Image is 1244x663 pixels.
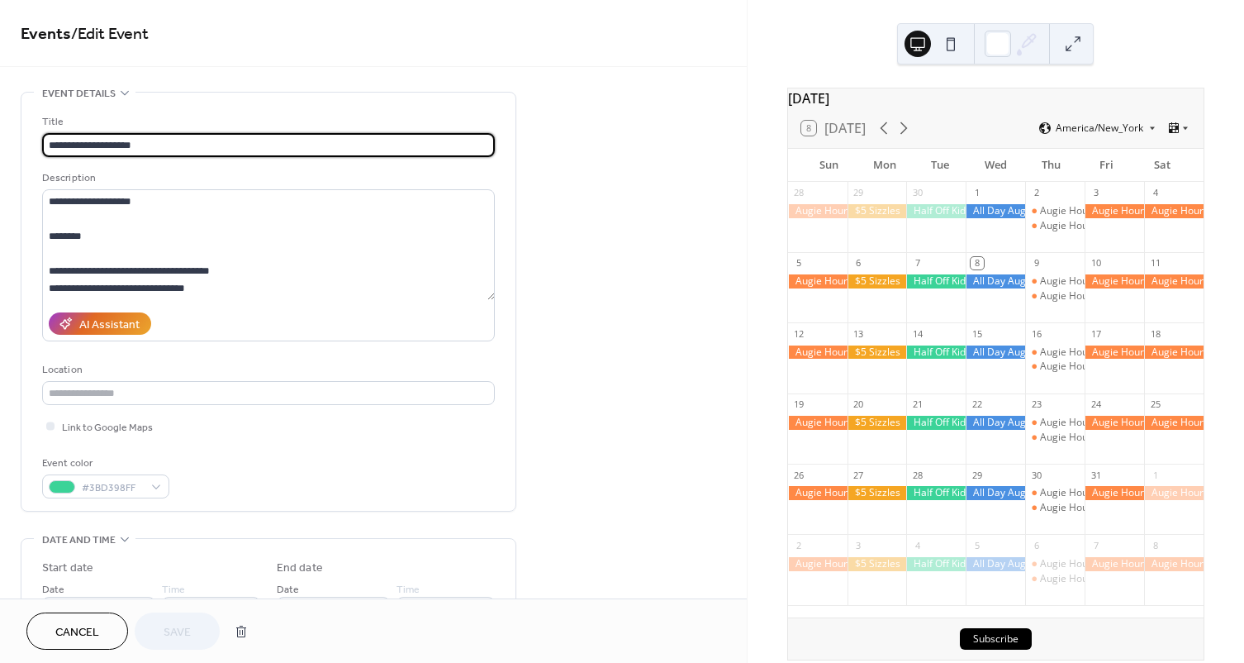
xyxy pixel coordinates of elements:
[848,557,907,571] div: $5 Sizzles
[911,257,924,269] div: 7
[1085,486,1144,500] div: Augie Hour
[1030,469,1042,481] div: 30
[62,419,153,436] span: Link to Google Maps
[1149,187,1161,199] div: 4
[42,532,116,549] span: Date and time
[971,469,983,481] div: 29
[1030,398,1042,411] div: 23
[1040,274,1127,289] div: Augie Hour 4-6 PM
[788,557,848,571] div: Augie Hour
[1040,557,1127,571] div: Augie Hour 4-6 PM
[966,274,1025,289] div: All Day Augie Hour
[788,204,848,218] div: Augie Hour
[793,187,805,199] div: 28
[911,398,924,411] div: 21
[788,486,848,500] div: Augie Hour
[1040,486,1127,500] div: Augie Hour 4-6 PM
[1040,501,1132,515] div: Augie Hour 9-11 PM
[1085,204,1144,218] div: Augie Hour
[1040,346,1127,360] div: Augie Hour 4-6 PM
[1040,360,1132,374] div: Augie Hour 9-11 PM
[1144,274,1204,289] div: Augie Hour
[1056,123,1143,133] span: America/New_York
[1144,557,1204,571] div: Augie Hour
[55,624,99,642] span: Cancel
[852,257,865,269] div: 6
[1030,187,1042,199] div: 2
[1090,539,1102,551] div: 7
[852,469,865,481] div: 27
[852,398,865,411] div: 20
[42,455,166,472] div: Event color
[906,557,966,571] div: Half Off Kids Combo
[1025,204,1085,218] div: Augie Hour 4-6 PM
[1085,274,1144,289] div: Augie Hour
[1030,257,1042,269] div: 9
[1090,257,1102,269] div: 10
[1144,204,1204,218] div: Augie Hour
[1025,416,1085,430] div: Augie Hour 4-6 PM
[966,416,1025,430] div: All Day Augie Hour
[788,274,848,289] div: Augie Hour
[1023,149,1079,182] div: Thu
[1085,557,1144,571] div: Augie Hour
[912,149,967,182] div: Tue
[911,187,924,199] div: 30
[788,416,848,430] div: Augie Hour
[1149,257,1161,269] div: 11
[793,257,805,269] div: 5
[971,327,983,340] div: 15
[1040,219,1132,233] div: Augie Hour 9-11 PM
[42,361,491,379] div: Location
[42,169,491,187] div: Description
[1144,346,1204,360] div: Augie Hour
[971,539,983,551] div: 5
[911,327,924,340] div: 14
[848,204,907,218] div: $5 Sizzles
[1090,327,1102,340] div: 17
[906,486,966,500] div: Half Off Kids Combo
[906,204,966,218] div: Half Off Kids Combo
[1085,346,1144,360] div: Augie Hour
[1025,360,1085,374] div: Augie Hour 9-11 PM
[801,149,857,182] div: Sun
[793,539,805,551] div: 2
[1040,204,1127,218] div: Augie Hour 4-6 PM
[21,18,71,50] a: Events
[966,204,1025,218] div: All Day Augie Hour
[906,416,966,430] div: Half Off Kids Combo
[1149,398,1161,411] div: 25
[26,613,128,650] button: Cancel
[1025,486,1085,500] div: Augie Hour 4-6 PM
[848,416,907,430] div: $5 Sizzles
[1090,469,1102,481] div: 31
[848,486,907,500] div: $5 Sizzles
[1025,274,1085,289] div: Augie Hour 4-6 PM
[788,346,848,360] div: Augie Hour
[1040,431,1132,445] div: Augie Hour 9-11 PM
[906,346,966,360] div: Half Off Kids Combo
[971,187,983,199] div: 1
[1025,557,1085,571] div: Augie Hour 4-6 PM
[277,581,299,599] span: Date
[848,274,907,289] div: $5 Sizzles
[1040,289,1132,303] div: Augie Hour 9-11 PM
[1149,469,1161,481] div: 1
[79,317,140,334] div: AI Assistant
[852,187,865,199] div: 29
[852,327,865,340] div: 13
[277,560,323,577] div: End date
[1025,346,1085,360] div: Augie Hour 4-6 PM
[1144,416,1204,430] div: Augie Hour
[396,581,420,599] span: Time
[852,539,865,551] div: 3
[968,149,1023,182] div: Wed
[1040,416,1127,430] div: Augie Hour 4-6 PM
[906,274,966,289] div: Half Off Kids Combo
[49,312,151,335] button: AI Assistant
[1025,431,1085,445] div: Augie Hour 9-11 PM
[1025,289,1085,303] div: Augie Hour 9-11 PM
[793,398,805,411] div: 19
[857,149,912,182] div: Mon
